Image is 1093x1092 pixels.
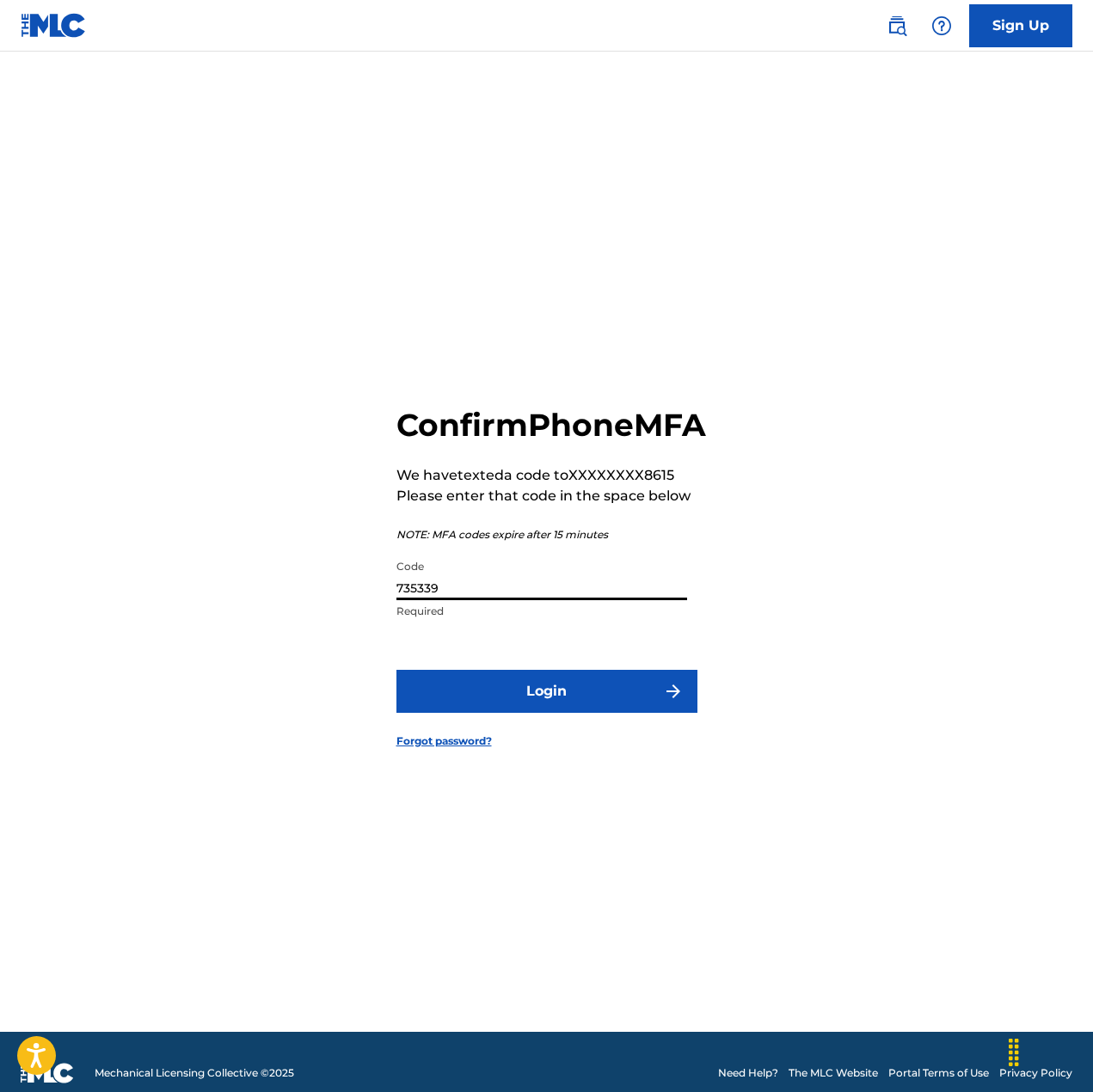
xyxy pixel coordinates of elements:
h2: Confirm Phone MFA [396,406,706,445]
a: Portal Terms of Use [888,1065,989,1081]
p: Required [396,604,687,619]
div: Help [924,9,959,43]
img: MLC Logo [21,13,87,38]
p: Please enter that code in the space below [396,486,706,506]
img: f7272a7cc735f4ea7f67.svg [663,681,684,702]
a: The MLC Website [789,1065,878,1081]
a: Public Search [880,9,914,43]
button: Login [396,670,697,713]
img: help [931,15,952,36]
a: Need Help? [718,1065,778,1081]
a: Sign Up [969,4,1072,47]
img: logo [21,1063,74,1083]
img: search [887,15,907,36]
p: We have texted a code to XXXXXXXX8615 [396,465,706,486]
p: NOTE: MFA codes expire after 15 minutes [396,527,706,543]
iframe: Chat Widget [1007,1009,1093,1092]
a: Forgot password? [396,733,492,749]
div: Drag [1000,1027,1028,1078]
a: Privacy Policy [999,1065,1072,1081]
span: Mechanical Licensing Collective © 2025 [95,1065,294,1081]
